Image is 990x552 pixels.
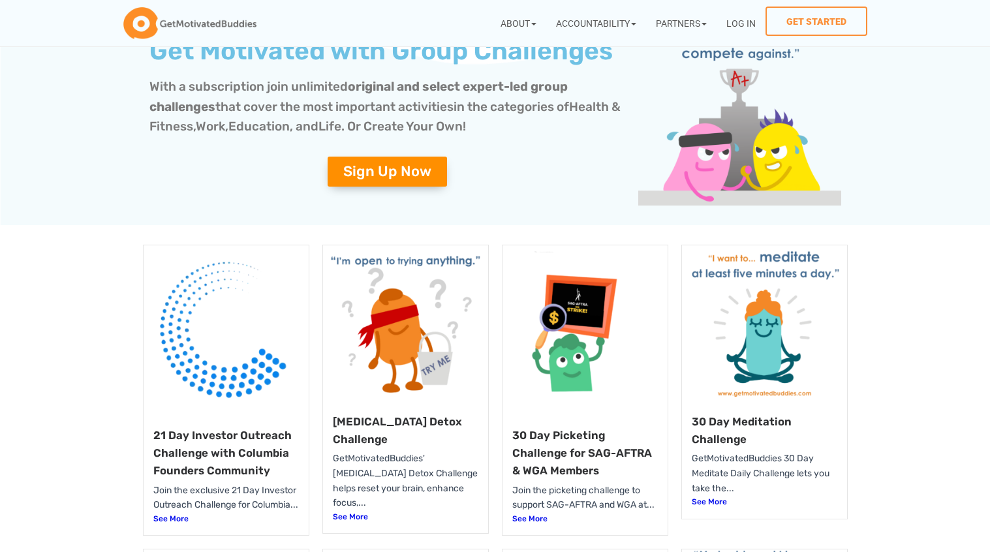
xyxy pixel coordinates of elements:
[503,245,668,410] img: SAG-AFTRA and WGA members staying motivated during the strike with GetMotivatedBuddies
[491,7,546,40] a: About
[454,99,569,114] span: in the categories of
[692,415,792,446] a: 30 Day Meditation Challenge
[328,157,447,187] a: Sign Up Now
[638,20,841,206] img: group challenges for motivation
[225,119,228,134] span: ,
[318,119,341,134] span: Life
[512,483,658,513] p: Join the picketing challenge to support SAG-AFTRA and WGA at...
[144,245,309,410] img: Columbia Founders Community Logo
[333,511,478,523] a: See More
[512,513,658,525] a: See More
[343,164,431,179] span: Sign Up Now
[333,452,478,511] p: GetMotivatedBuddies' [MEDICAL_DATA] Detox Challenge helps reset your brain, enhance focus,...
[333,415,462,446] a: [MEDICAL_DATA] Detox Challenge
[290,119,318,134] span: , and
[692,496,837,508] a: See More
[153,513,299,525] a: See More
[149,79,568,114] strong: original and select expert-led group challenges
[153,483,299,513] p: Join the exclusive 21 Day Investor Outreach Challenge for Columbia...
[717,7,766,40] a: Log In
[123,7,256,40] img: GetMotivatedBuddies
[682,245,847,397] img: meditation challenge
[546,7,646,40] a: Accountability
[646,7,717,40] a: Partners
[341,119,466,134] span: . Or Create Your Own!
[149,79,568,114] span: With a subscription join unlimited that cover the most important activities
[153,429,292,477] a: 21 Day Investor Outreach Challenge with Columbia Founders Community
[228,119,290,134] span: Education
[196,119,225,134] span: Work
[323,245,488,397] img: Dopamine Detox Challenge
[766,7,867,36] a: Get Started
[512,429,652,477] a: 30 Day Picketing Challenge for SAG-AFTRA & WGA Members
[193,119,196,134] span: ,
[692,452,837,496] p: GetMotivatedBuddies 30 Day Meditate Daily Challenge lets you take the...
[149,38,625,64] h1: Get Motivated with Group Challenges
